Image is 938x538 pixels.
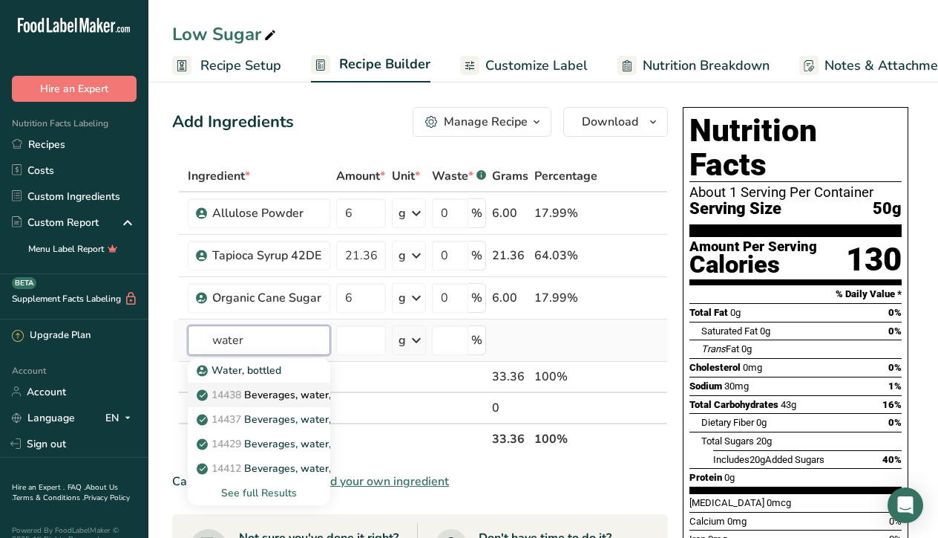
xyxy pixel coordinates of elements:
[492,289,528,307] div: 6.00
[185,423,489,454] th: Net Totals
[188,407,330,432] a: 14437Beverages, water, bottled, non-carbonated, CALISTOGA
[200,56,281,76] span: Recipe Setup
[888,307,902,318] span: 0%
[713,454,824,465] span: Includes Added Sugars
[534,289,597,307] div: 17.99%
[12,76,137,102] button: Hire an Expert
[13,493,84,503] a: Terms & Conditions .
[188,383,330,407] a: 14438Beverages, water, bottled, non-carbonated, [PERSON_NAME]
[689,200,781,218] span: Serving Size
[689,285,902,303] section: % Daily Value *
[743,362,762,373] span: 0mg
[873,200,902,218] span: 50g
[531,423,600,454] th: 100%
[492,204,528,222] div: 6.00
[492,368,528,386] div: 33.36
[12,405,75,431] a: Language
[767,497,791,508] span: 0mcg
[888,325,902,337] span: 0%
[617,49,770,82] a: Nutrition Breakdown
[756,435,772,447] span: 20g
[760,325,770,337] span: 0g
[689,497,764,508] span: [MEDICAL_DATA]
[432,167,486,185] div: Waste
[200,436,400,452] p: Beverages, water, tap, municipal
[689,516,725,527] span: Calcium
[582,113,638,131] span: Download
[730,307,741,318] span: 0g
[105,409,137,427] div: EN
[212,247,321,265] div: Tapioca Syrup 42DE
[399,204,406,222] div: g
[701,325,758,337] span: Saturated Fat
[172,21,279,48] div: Low Sugar
[492,167,528,185] span: Grams
[701,417,754,428] span: Dietary Fiber
[188,481,330,505] div: See full Results
[188,456,330,481] a: 14412Beverages, water, tap, well
[724,380,749,392] span: 30mg
[339,54,430,74] span: Recipe Builder
[84,493,130,503] a: Privacy Policy
[399,331,406,349] div: g
[172,473,668,490] div: Can't find your ingredient?
[188,325,330,355] input: Add Ingredient
[188,167,250,185] span: Ingredient
[492,247,528,265] div: 21.36
[781,399,796,410] span: 43g
[489,423,531,454] th: 33.36
[172,49,281,82] a: Recipe Setup
[534,167,597,185] span: Percentage
[701,343,739,354] span: Fat
[315,473,449,490] span: Add your own ingredient
[212,289,321,307] div: Organic Cane Sugar
[399,247,406,265] div: g
[689,240,817,254] div: Amount Per Serving
[211,437,241,451] span: 14429
[460,49,588,82] a: Customize Label
[68,482,85,493] a: FAQ .
[750,454,765,465] span: 20g
[392,167,420,185] span: Unit
[212,204,321,222] div: Allulose Powder
[200,461,375,476] p: Beverages, water, tap, well
[534,204,597,222] div: 17.99%
[172,110,294,134] div: Add Ingredients
[12,277,36,289] div: BETA
[689,399,778,410] span: Total Carbohydrates
[12,482,65,493] a: Hire an Expert .
[689,472,722,483] span: Protein
[689,380,722,392] span: Sodium
[534,247,597,265] div: 64.03%
[689,362,741,373] span: Cholesterol
[741,343,752,354] span: 0g
[399,289,406,307] div: g
[888,487,923,523] div: Open Intercom Messenger
[689,114,902,182] h1: Nutrition Facts
[882,399,902,410] span: 16%
[689,307,728,318] span: Total Fat
[888,380,902,392] span: 1%
[211,461,241,476] span: 14412
[492,399,528,417] div: 0
[12,482,118,503] a: About Us .
[701,435,754,447] span: Total Sugars
[211,412,241,427] span: 14437
[413,107,551,137] button: Manage Recipe
[188,432,330,456] a: 14429Beverages, water, tap, municipal
[211,388,241,402] span: 14438
[188,358,330,383] a: Water, bottled
[701,343,726,354] i: Trans
[889,516,902,527] span: 0%
[727,516,747,527] span: 0mg
[12,328,91,343] div: Upgrade Plan
[200,485,318,501] div: See full Results
[563,107,668,137] button: Download
[200,363,281,378] p: Water, bottled
[12,215,99,230] div: Custom Report
[643,56,770,76] span: Nutrition Breakdown
[724,472,735,483] span: 0g
[311,48,430,83] a: Recipe Builder
[689,185,902,200] div: About 1 Serving Per Container
[534,368,597,386] div: 100%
